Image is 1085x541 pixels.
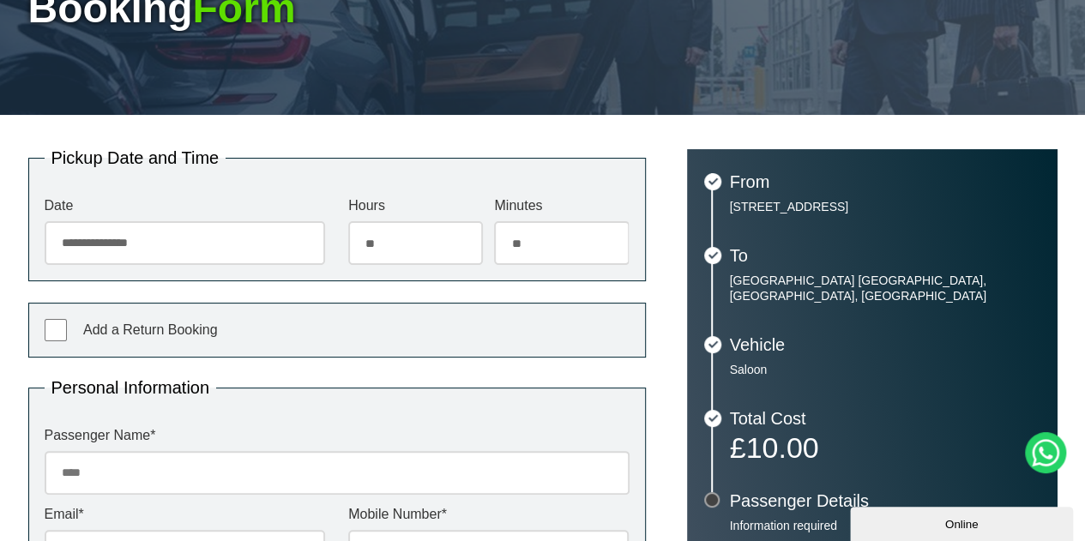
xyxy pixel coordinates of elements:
label: Date [45,199,325,213]
p: Information required [730,518,1040,533]
label: Email [45,508,325,521]
p: [STREET_ADDRESS] [730,199,1040,214]
h3: From [730,173,1040,190]
h3: To [730,247,1040,264]
span: Add a Return Booking [83,322,218,337]
label: Minutes [494,199,629,213]
legend: Pickup Date and Time [45,149,226,166]
span: 10.00 [745,431,818,464]
h3: Vehicle [730,336,1040,353]
p: £ [730,436,1040,460]
input: Add a Return Booking [45,319,67,341]
label: Mobile Number [348,508,629,521]
iframe: chat widget [850,503,1076,541]
label: Hours [348,199,483,213]
h3: Passenger Details [730,492,1040,509]
p: [GEOGRAPHIC_DATA] [GEOGRAPHIC_DATA], [GEOGRAPHIC_DATA], [GEOGRAPHIC_DATA] [730,273,1040,304]
label: Passenger Name [45,429,630,442]
h3: Total Cost [730,410,1040,427]
p: Saloon [730,362,1040,377]
legend: Personal Information [45,379,217,396]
